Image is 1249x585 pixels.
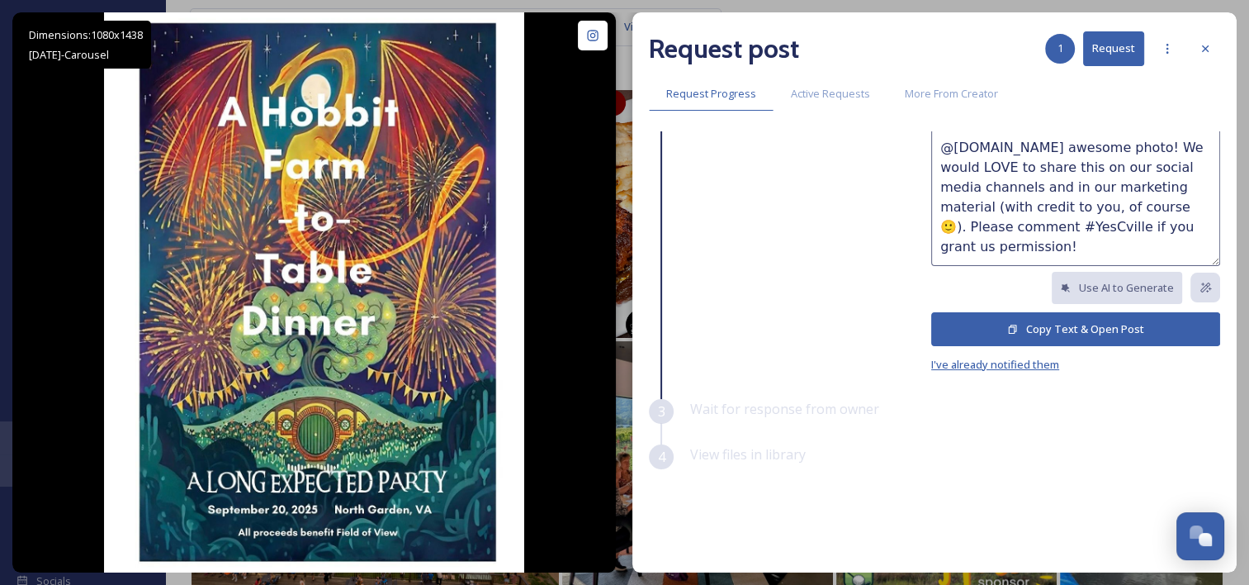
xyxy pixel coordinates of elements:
[905,86,998,102] span: More From Creator
[931,129,1220,266] textarea: @[DOMAIN_NAME] awesome photo! We would LOVE to share this on our social media channels and in our...
[690,445,806,464] span: View files in library
[1083,31,1144,65] button: Request
[690,400,879,418] span: Wait for response from owner
[1052,272,1182,304] button: Use AI to Generate
[658,402,665,421] span: 3
[791,86,870,102] span: Active Requests
[1057,40,1063,56] span: 1
[666,86,756,102] span: Request Progress
[658,447,665,467] span: 4
[931,357,1059,372] span: I've already notified them
[931,312,1220,346] button: Copy Text & Open Post
[1176,512,1224,560] button: Open Chat
[649,29,799,69] h2: Request post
